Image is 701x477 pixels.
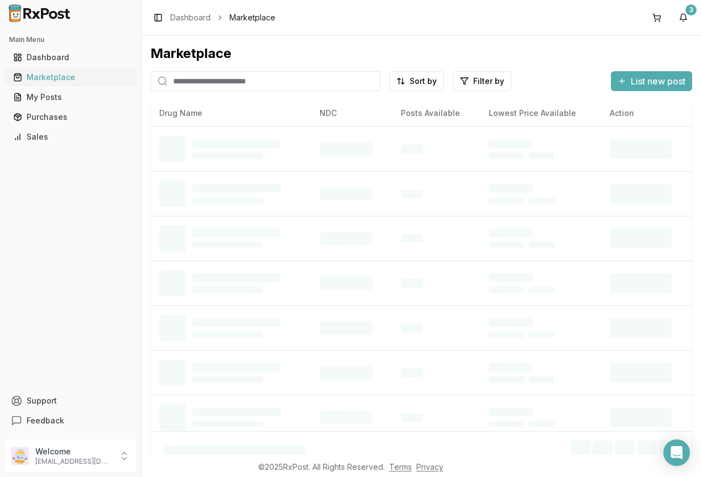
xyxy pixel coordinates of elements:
[35,446,112,457] p: Welcome
[473,76,504,87] span: Filter by
[150,45,692,62] div: Marketplace
[4,391,137,411] button: Support
[663,439,690,466] div: Open Intercom Messenger
[611,71,692,91] button: List new post
[453,71,511,91] button: Filter by
[410,76,437,87] span: Sort by
[4,88,137,106] button: My Posts
[13,72,128,83] div: Marketplace
[4,49,137,66] button: Dashboard
[392,100,480,126] th: Posts Available
[9,35,132,44] h2: Main Menu
[4,108,137,126] button: Purchases
[9,87,132,107] a: My Posts
[4,411,137,431] button: Feedback
[9,107,132,127] a: Purchases
[389,71,444,91] button: Sort by
[9,127,132,147] a: Sales
[601,100,692,126] th: Action
[13,131,128,142] div: Sales
[9,67,132,87] a: Marketplace
[4,128,137,146] button: Sales
[13,92,128,103] div: My Posts
[13,52,128,63] div: Dashboard
[27,415,64,426] span: Feedback
[13,112,128,123] div: Purchases
[170,12,275,23] nav: breadcrumb
[686,4,697,15] div: 3
[311,100,392,126] th: NDC
[416,462,443,471] a: Privacy
[674,9,692,26] button: 3
[9,47,132,67] a: Dashboard
[631,75,686,88] span: List new post
[611,77,692,88] a: List new post
[4,68,137,86] button: Marketplace
[480,100,600,126] th: Lowest Price Available
[35,457,112,466] p: [EMAIL_ADDRESS][DOMAIN_NAME]
[150,100,311,126] th: Drug Name
[389,462,412,471] a: Terms
[11,447,29,465] img: User avatar
[170,12,211,23] a: Dashboard
[4,4,75,22] img: RxPost Logo
[229,12,275,23] span: Marketplace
